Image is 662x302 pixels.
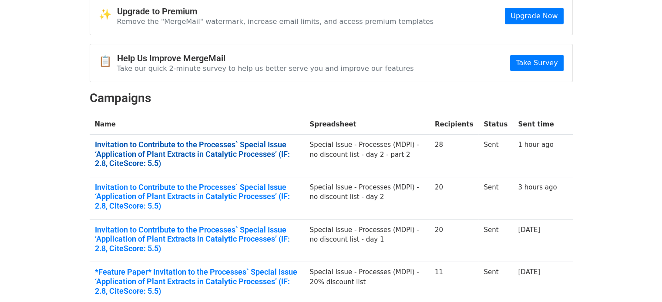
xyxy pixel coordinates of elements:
td: 20 [430,219,479,262]
th: Spreadsheet [305,114,430,135]
th: Name [90,114,305,135]
a: Invitation to Contribute to the Processes` Special Issue ‘Application of Plant Extracts in Cataly... [95,140,299,168]
p: Take our quick 2-minute survey to help us better serve you and improve our features [117,64,414,73]
td: 28 [430,135,479,177]
a: [DATE] [518,268,540,276]
h4: Upgrade to Premium [117,6,434,17]
span: ✨ [99,8,117,21]
span: 📋 [99,55,117,68]
th: Sent time [513,114,562,135]
a: 1 hour ago [518,141,553,149]
a: Invitation to Contribute to the Processes` Special Issue ‘Application of Plant Extracts in Cataly... [95,183,299,211]
td: Special Issue - Processes (MDPI) - no discount list - day 1 [305,219,430,262]
h4: Help Us Improve MergeMail [117,53,414,63]
td: Special Issue - Processes (MDPI) - no discount list - day 2 [305,177,430,219]
td: Sent [478,177,513,219]
td: Sent [478,219,513,262]
a: Take Survey [510,55,563,71]
td: 20 [430,177,479,219]
h2: Campaigns [90,91,573,106]
div: Widget de chat [618,260,662,302]
a: *Feature Paper* Invitation to the Processes` Special Issue ‘Application of Plant Extracts in Cata... [95,267,299,295]
iframe: Chat Widget [618,260,662,302]
th: Status [478,114,513,135]
th: Recipients [430,114,479,135]
a: Upgrade Now [505,8,563,24]
td: Special Issue - Processes (MDPI) - no discount list - day 2 - part 2 [305,135,430,177]
a: [DATE] [518,226,540,234]
p: Remove the "MergeMail" watermark, increase email limits, and access premium templates [117,17,434,26]
a: Invitation to Contribute to the Processes` Special Issue ‘Application of Plant Extracts in Cataly... [95,225,299,253]
td: Sent [478,135,513,177]
a: 3 hours ago [518,183,557,191]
